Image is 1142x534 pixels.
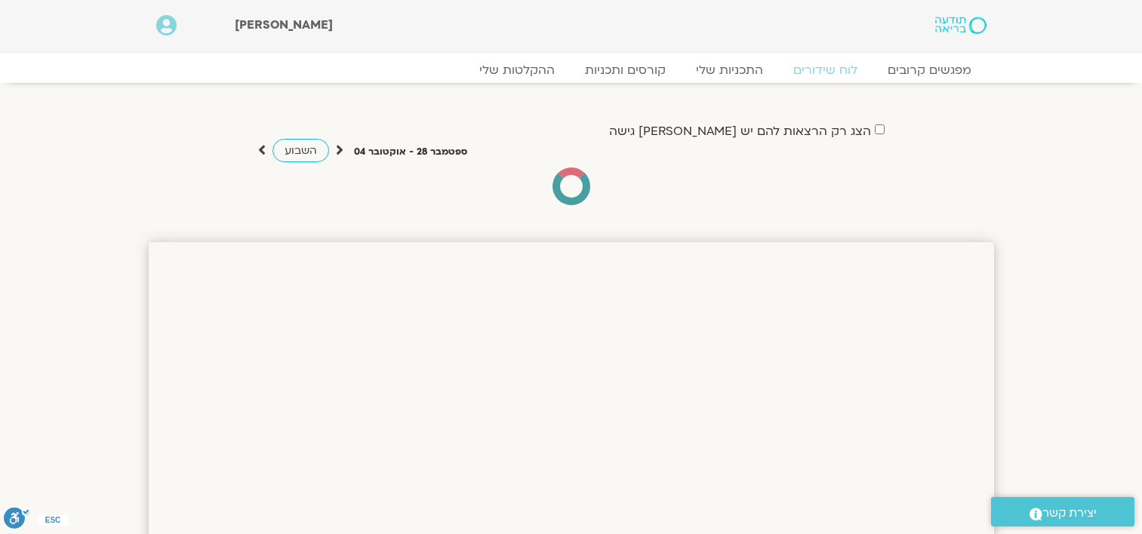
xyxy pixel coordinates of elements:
[681,63,778,78] a: התכניות שלי
[464,63,570,78] a: ההקלטות שלי
[778,63,873,78] a: לוח שידורים
[235,17,333,33] span: [PERSON_NAME]
[285,143,317,158] span: השבוע
[570,63,681,78] a: קורסים ותכניות
[354,144,467,160] p: ספטמבר 28 - אוקטובר 04
[156,63,987,78] nav: Menu
[873,63,987,78] a: מפגשים קרובים
[609,124,871,138] label: הצג רק הרצאות להם יש [PERSON_NAME] גישה
[272,139,329,162] a: השבוע
[1042,503,1097,523] span: יצירת קשר
[991,497,1134,526] a: יצירת קשר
